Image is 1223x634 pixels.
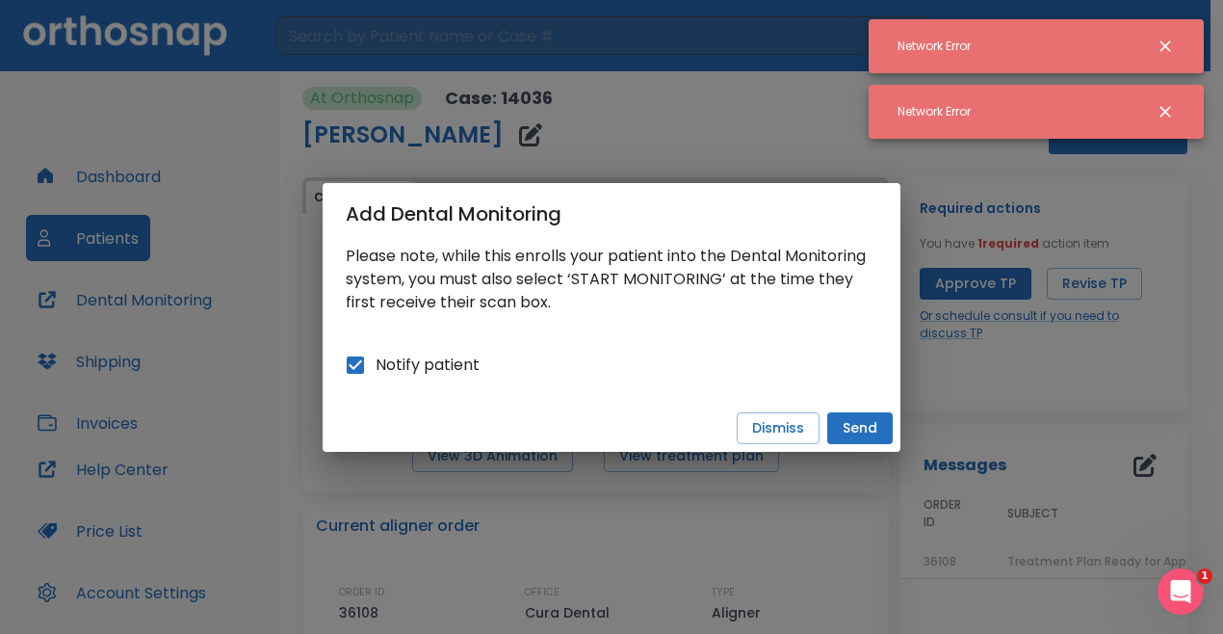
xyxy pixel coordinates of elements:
button: Send [827,412,893,444]
h2: Add Dental Monitoring [323,183,900,245]
span: 1 [1197,568,1212,584]
span: Notify patient [376,354,480,377]
button: Close notification [1148,94,1183,129]
div: Network Error [898,95,971,128]
p: Please note, while this enrolls your patient into the Dental Monitoring system, you must also sel... [346,245,877,314]
iframe: Intercom live chat [1158,568,1204,615]
button: Close notification [1148,29,1183,64]
div: Network Error [898,30,971,63]
button: Dismiss [737,412,820,444]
